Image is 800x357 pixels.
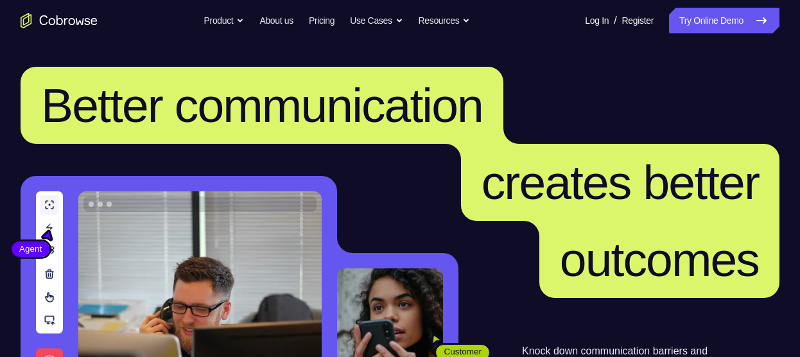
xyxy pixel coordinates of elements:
button: Resources [419,8,471,33]
span: / [614,13,616,28]
a: Log In [585,8,609,33]
a: Try Online Demo [669,8,779,33]
button: Use Cases [350,8,403,33]
button: Product [204,8,245,33]
span: creates better [482,155,759,209]
span: outcomes [560,232,759,286]
a: Go to the home page [21,13,98,28]
span: Better communication [41,78,483,132]
a: About us [259,8,293,33]
a: Pricing [309,8,335,33]
a: Register [622,8,654,33]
